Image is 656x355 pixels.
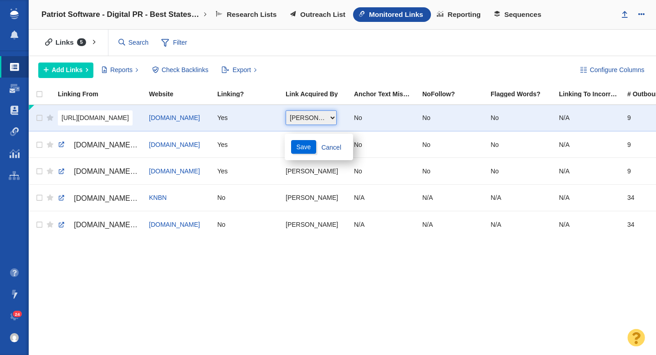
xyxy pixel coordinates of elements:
span: [DOMAIN_NAME][URL] [74,194,151,202]
img: 8a21b1a12a7554901d364e890baed237 [10,333,19,342]
a: [DOMAIN_NAME] [149,167,200,175]
div: Linking From [58,91,148,97]
td: Jim Miller [282,184,350,211]
a: NoFollow? [422,91,490,99]
div: No [354,161,414,181]
span: Sequences [504,10,541,19]
a: Linking? [217,91,285,99]
a: Sequences [488,7,549,22]
span: Export [232,65,251,75]
a: [DOMAIN_NAME][URL] [58,137,141,153]
button: Reports [97,63,143,78]
div: N/A [491,214,551,234]
span: Research Lists [227,10,277,19]
a: Outreach List [284,7,353,22]
input: Search [115,35,153,51]
button: Check Backlinks [147,63,214,78]
div: NoFollow? [422,91,490,97]
div: Yes [217,161,277,181]
button: Save [291,140,316,154]
td: Jim Miller [282,211,350,238]
a: Monitored Links [353,7,431,22]
td: Taylor Tomita [282,158,350,184]
a: Reporting [431,7,488,22]
div: N/A [559,161,619,181]
a: Anchor Text Mismatch? [354,91,421,99]
a: Cancel [316,140,347,154]
a: Link Acquired By [286,91,353,99]
span: [DOMAIN_NAME][URL] [74,221,151,229]
div: No [354,108,414,128]
div: No [422,135,482,154]
a: [DOMAIN_NAME][URL] [58,164,141,179]
div: No [491,108,551,128]
div: N/A [354,214,414,234]
div: No [491,161,551,181]
div: Yes [217,135,277,154]
div: N/A [491,188,551,208]
a: [DOMAIN_NAME] [149,114,200,121]
span: 24 [13,311,22,318]
div: N/A [422,188,482,208]
a: KNBN [149,194,167,201]
div: N/A [422,214,482,234]
button: Export [217,63,262,78]
a: [DOMAIN_NAME][URL] [58,191,141,206]
div: Anchor text found on the page does not match the anchor text entered into BuzzStream [354,91,421,97]
a: Research Lists [210,7,284,22]
span: Filter [156,34,193,52]
a: [DOMAIN_NAME][URL] [58,217,141,233]
div: Flagged Words? [491,91,558,97]
div: Linking? [217,91,285,97]
span: [PERSON_NAME] [286,193,338,202]
span: [PERSON_NAME] [286,167,338,175]
a: Flagged Words? [491,91,558,99]
div: No [422,161,482,181]
div: N/A [559,188,619,208]
span: Reports [110,65,133,75]
span: [DOMAIN_NAME][URL] [74,167,151,175]
button: Add Links [38,63,93,78]
div: N/A [559,135,619,154]
span: Outreach List [300,10,345,19]
a: Linking To Incorrect? [559,91,626,99]
span: [PERSON_NAME] [286,220,338,229]
a: [DOMAIN_NAME] [149,221,200,228]
div: No [422,108,482,128]
div: N/A [559,214,619,234]
span: Configure Columns [590,65,645,75]
div: Link Acquired By [286,91,353,97]
span: Add Links [52,65,83,75]
div: No [491,135,551,154]
a: [DOMAIN_NAME] [149,141,200,148]
span: Reporting [448,10,481,19]
span: [DOMAIN_NAME][URL] [74,141,151,149]
a: Website [149,91,216,99]
td: Taylor Tomita [282,131,350,157]
img: buzzstream_logo_iconsimple.png [10,8,18,19]
div: Website [149,91,216,97]
div: N/A [559,108,619,128]
div: No [217,214,277,234]
div: Linking To Incorrect? [559,91,626,97]
span: Check Backlinks [162,65,209,75]
div: Yes [217,108,277,128]
button: Configure Columns [575,63,650,78]
div: No [217,188,277,208]
span: Monitored Links [369,10,423,19]
a: Linking From [58,91,148,99]
h4: Patriot Software - Digital PR - Best States to Start a Business [41,10,201,19]
div: No [354,135,414,154]
div: N/A [354,188,414,208]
